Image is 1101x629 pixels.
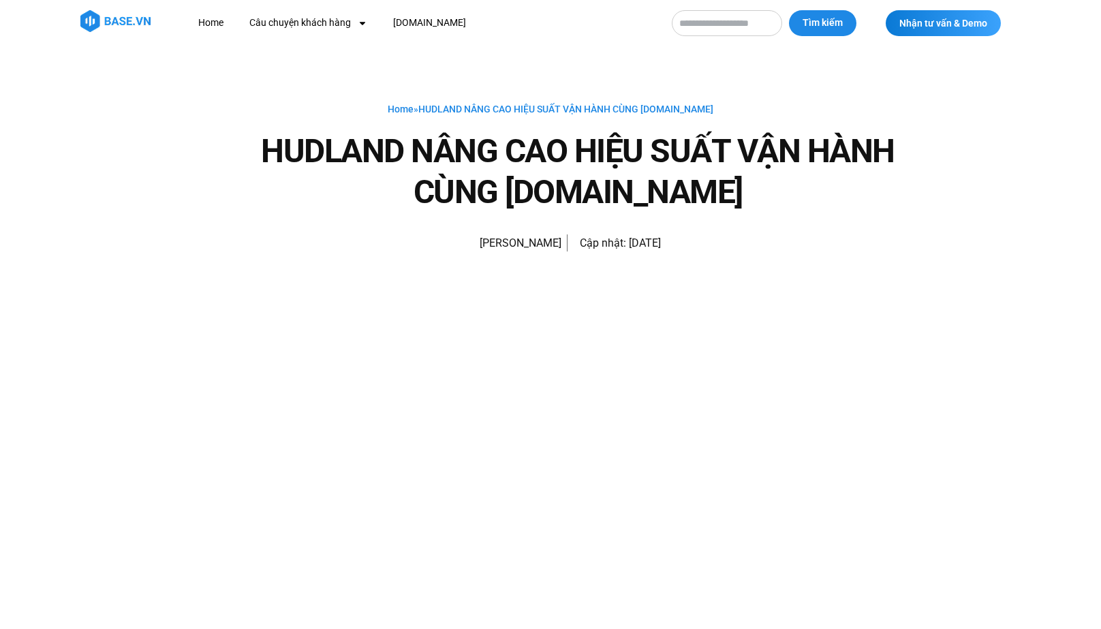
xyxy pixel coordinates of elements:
[440,226,561,260] a: Picture of Đoàn Đức [PERSON_NAME]
[383,10,476,35] a: [DOMAIN_NAME]
[418,104,713,114] span: HUDLAND NÂNG CAO HIỆU SUẤT VẬN HÀNH CÙNG [DOMAIN_NAME]
[388,104,414,114] a: Home
[473,234,561,253] span: [PERSON_NAME]
[388,104,713,114] span: »
[899,18,987,28] span: Nhận tư vấn & Demo
[629,236,661,249] time: [DATE]
[886,10,1001,36] a: Nhận tư vấn & Demo
[188,10,234,35] a: Home
[789,10,856,36] button: Tìm kiếm
[188,10,658,35] nav: Menu
[580,236,626,249] span: Cập nhật:
[803,16,843,30] span: Tìm kiếm
[223,131,932,213] h1: HUDLAND NÂNG CAO HIỆU SUẤT VẬN HÀNH CÙNG [DOMAIN_NAME]
[239,10,377,35] a: Câu chuyện khách hàng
